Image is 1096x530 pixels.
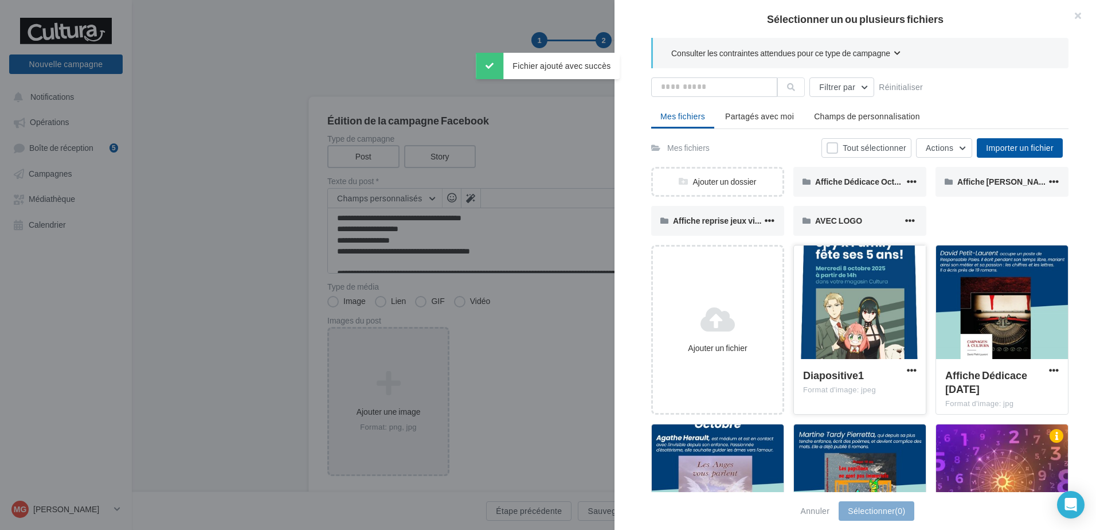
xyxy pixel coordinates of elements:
div: Format d'image: jpg [945,399,1059,409]
span: Mes fichiers [660,111,705,121]
span: Consulter les contraintes attendues pour ce type de campagne [671,48,890,59]
div: Open Intercom Messenger [1057,491,1085,519]
span: Actions [926,143,953,153]
button: Sélectionner(0) [839,501,914,521]
button: Consulter les contraintes attendues pour ce type de campagne [671,47,901,61]
div: Ajouter un dossier [653,176,782,188]
button: Tout sélectionner [821,138,911,158]
span: Affiche reprise jeux vidéo [673,216,769,225]
span: Diapositive1 [803,369,864,381]
div: Ajouter un fichier [657,342,778,354]
span: AVEC LOGO [815,216,862,225]
span: Champs de personnalisation [814,111,920,121]
div: Fichier ajouté avec succès [476,53,620,79]
h2: Sélectionner un ou plusieurs fichiers [633,14,1078,24]
span: Affiche Dédicace Samedi 11 Octobre [945,369,1027,395]
button: Importer un fichier [977,138,1063,158]
div: Format d'image: jpeg [803,385,917,395]
button: Actions [916,138,972,158]
span: Importer un fichier [986,143,1054,153]
button: Réinitialiser [874,80,927,94]
button: Annuler [796,504,835,518]
span: (0) [895,506,905,516]
span: Affiche Dédicace Octobre (2025) 1 [815,177,943,186]
div: Mes fichiers [667,142,710,154]
span: Affiche [PERSON_NAME] [957,177,1054,186]
button: Filtrer par [809,77,874,97]
span: Partagés avec moi [725,111,794,121]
